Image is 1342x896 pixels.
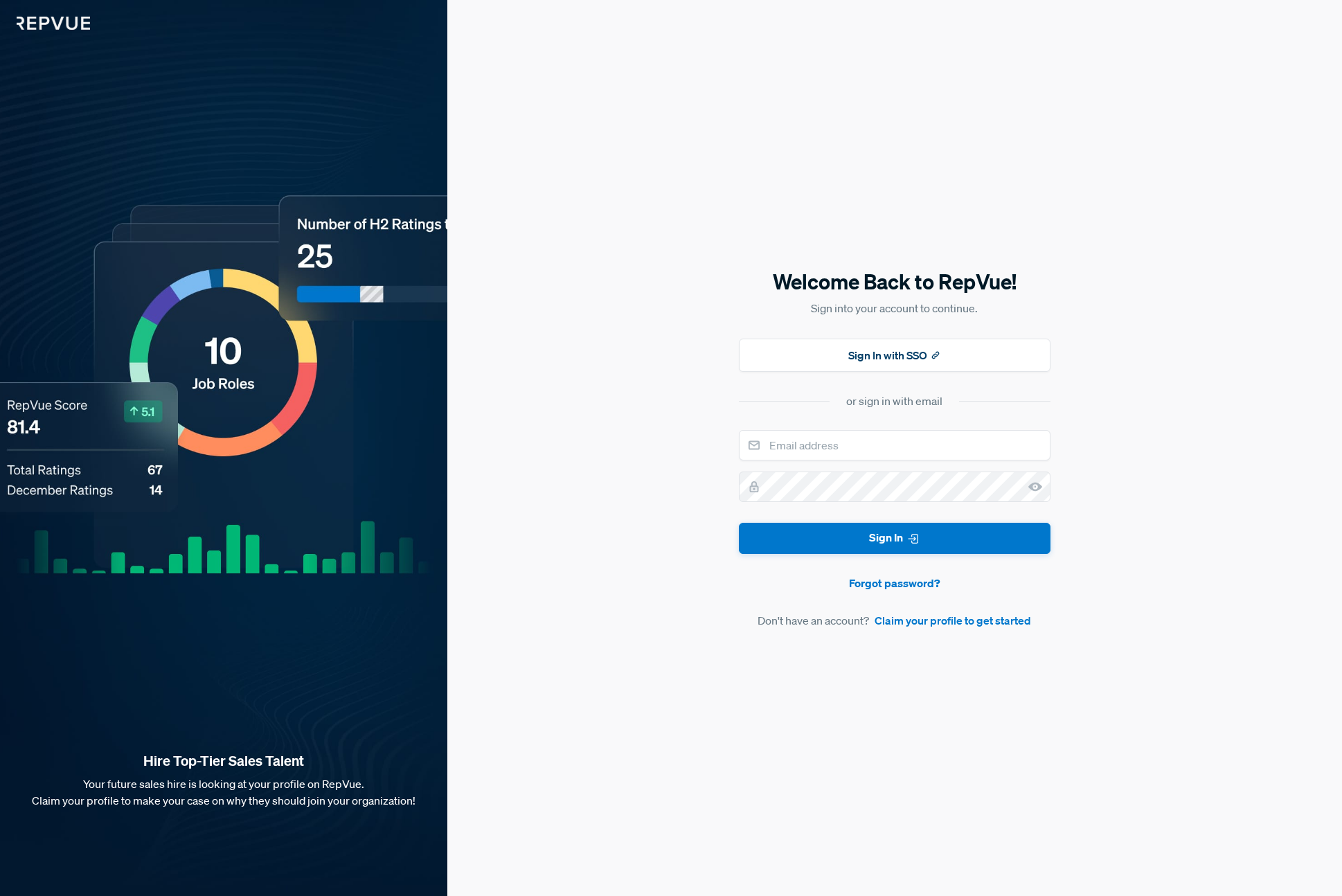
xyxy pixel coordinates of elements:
[739,339,1050,372] button: Sign In with SSO
[739,430,1050,460] input: Email address
[22,776,425,809] p: Your future sales hire is looking at your profile on RepVue. Claim your profile to make your case...
[739,267,1050,296] h5: Welcome Back to RepVue!
[846,393,942,409] div: or sign in with email
[739,523,1050,554] button: Sign In
[739,300,1050,316] p: Sign into your account to continue.
[22,752,425,770] strong: Hire Top-Tier Sales Talent
[739,575,1050,591] a: Forgot password?
[739,612,1050,629] article: Don't have an account?
[875,612,1031,629] a: Claim your profile to get started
